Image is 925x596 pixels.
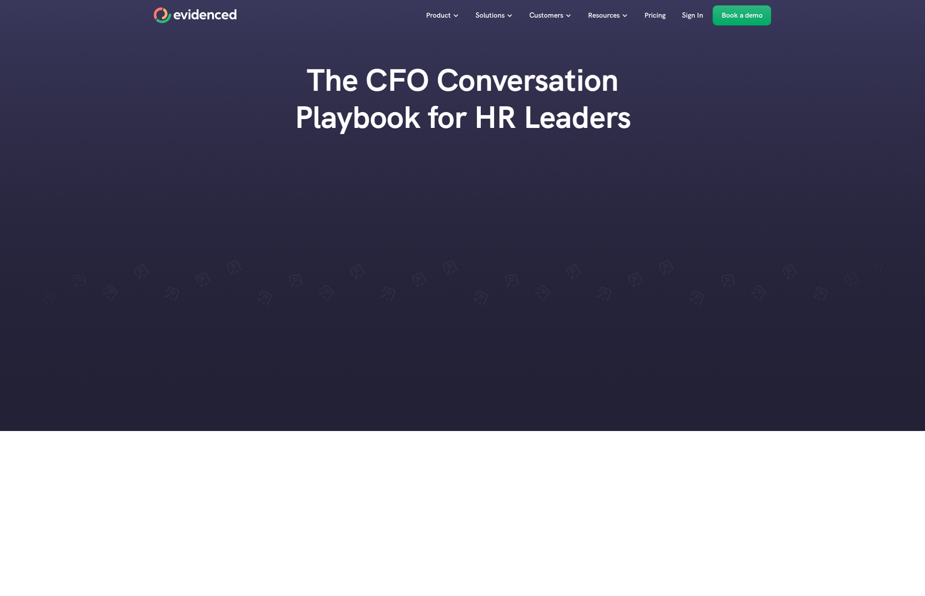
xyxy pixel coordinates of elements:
p: This playbook provides a proven framework with financial metrics and focus points to craft a busi... [286,226,441,282]
p: Pricing [644,10,666,21]
p: Product [426,10,451,21]
a: Pricing [638,5,672,26]
a: Get Access Now [286,340,366,360]
h4: It's not easy securing CFO time, let alone buy-in 💸 [286,187,441,219]
strong: Speak your financial team's language and secure the HR investment you need. [286,292,434,332]
p: Solutions [476,10,505,21]
a: Sign In [675,5,710,26]
h1: The CFO Conversation Playbook for HR Leaders [286,62,639,136]
p: Book a demo [722,10,763,21]
a: Home [154,7,237,23]
a: Book a demo [713,5,771,26]
p: Get Access Now [295,345,346,356]
p: Sign In [682,10,703,21]
p: Customers [529,10,563,21]
p: Resources [588,10,620,21]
